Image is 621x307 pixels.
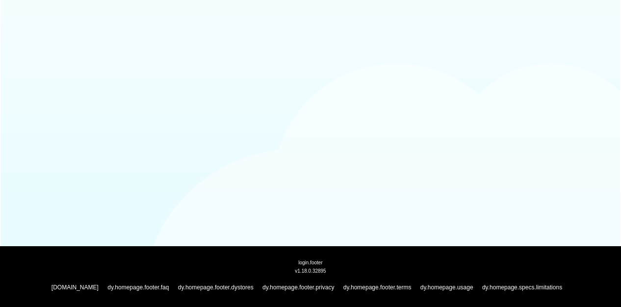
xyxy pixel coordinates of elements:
a: [DOMAIN_NAME] [52,284,99,291]
a: dy.homepage.footer.privacy [262,284,335,291]
a: dy.homepage.footer.dystores [178,284,254,291]
a: dy.homepage.footer.faq [107,284,169,291]
a: dy.homepage.footer.terms [343,284,412,291]
a: dy.homepage.specs.limitations [482,284,562,291]
span: login.footer [298,259,322,265]
span: v1.18.0.32895 [295,268,326,274]
a: dy.homepage.usage [420,284,473,291]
